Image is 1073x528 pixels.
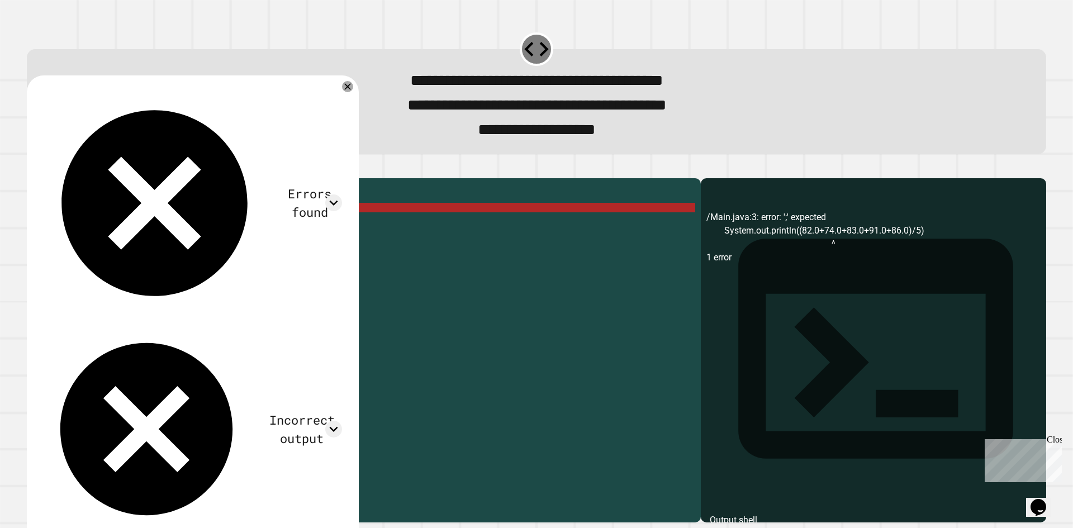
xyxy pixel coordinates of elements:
[980,435,1062,482] iframe: chat widget
[1026,483,1062,517] iframe: chat widget
[4,4,77,71] div: Chat with us now!Close
[277,184,342,221] div: Errors found
[706,211,1041,523] div: /Main.java:3: error: ';' expected System.out.println((82.0+74.0+83.0+91.0+86.0)/5) ^ 1 error
[262,411,342,448] div: Incorrect output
